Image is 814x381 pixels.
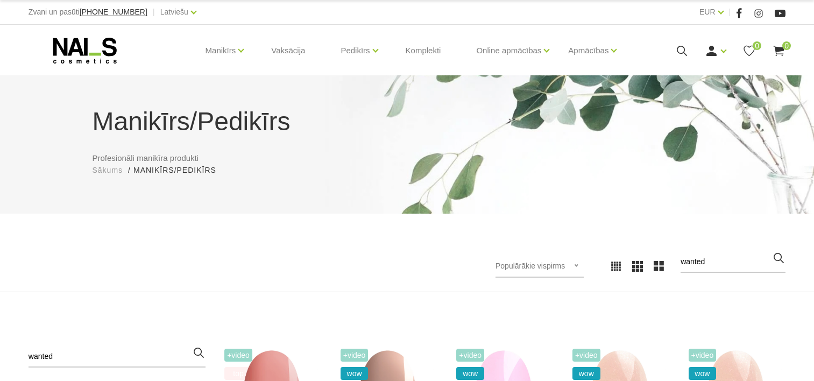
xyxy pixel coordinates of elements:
a: Pedikīrs [341,29,370,72]
div: Zvani un pasūti [29,5,147,19]
span: | [153,5,155,19]
span: wow [572,367,600,380]
span: +Video [456,349,484,362]
span: 0 [782,41,791,50]
h1: Manikīrs/Pedikīrs [93,102,722,141]
span: wow [341,367,369,380]
a: Komplekti [397,25,450,76]
span: +Video [689,349,717,362]
a: Latviešu [160,5,188,18]
span: wow [456,367,484,380]
a: 0 [742,44,756,58]
span: | [729,5,731,19]
input: Meklēt produktus ... [29,346,206,368]
a: Apmācības [568,29,608,72]
a: Online apmācības [476,29,541,72]
input: Meklēt produktus ... [681,251,785,273]
a: 0 [772,44,785,58]
a: [PHONE_NUMBER] [80,8,147,16]
span: +Video [224,349,252,362]
span: +Video [572,349,600,362]
span: Populārākie vispirms [496,262,565,270]
a: Sākums [93,165,123,176]
a: Vaksācija [263,25,314,76]
span: 0 [753,41,761,50]
span: wow [689,367,717,380]
span: +Video [341,349,369,362]
li: Manikīrs/Pedikīrs [133,165,227,176]
div: Profesionāli manikīra produkti [84,102,730,176]
span: top [224,367,252,380]
a: Manikīrs [206,29,236,72]
span: Sākums [93,166,123,174]
a: EUR [699,5,716,18]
